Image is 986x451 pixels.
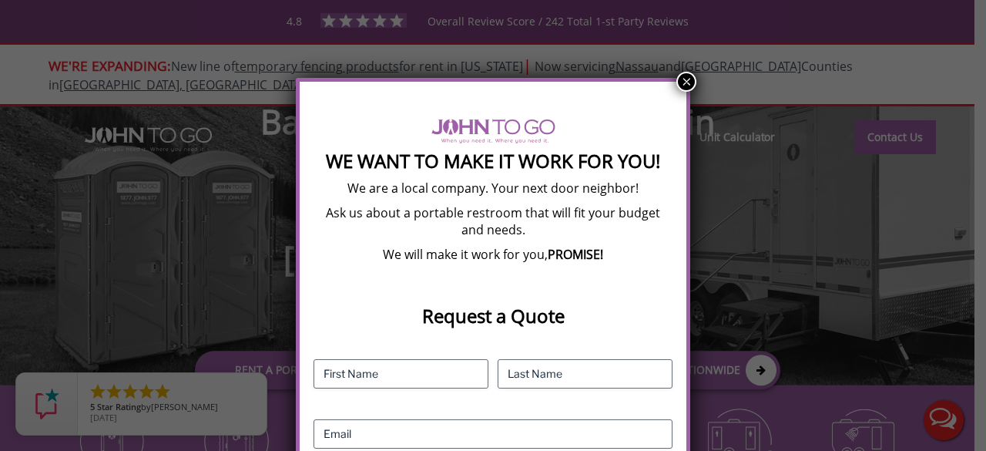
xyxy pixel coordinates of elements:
strong: We Want To Make It Work For You! [326,148,660,173]
img: logo of viptogo [431,119,555,143]
button: Close [676,72,696,92]
p: Ask us about a portable restroom that will fit your budget and needs. [314,204,672,238]
p: We are a local company. Your next door neighbor! [314,180,672,197]
b: PROMISE! [548,246,603,263]
input: Last Name [498,359,672,389]
input: First Name [314,359,488,389]
strong: Request a Quote [422,303,565,328]
p: We will make it work for you, [314,246,672,263]
input: Email [314,419,672,449]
